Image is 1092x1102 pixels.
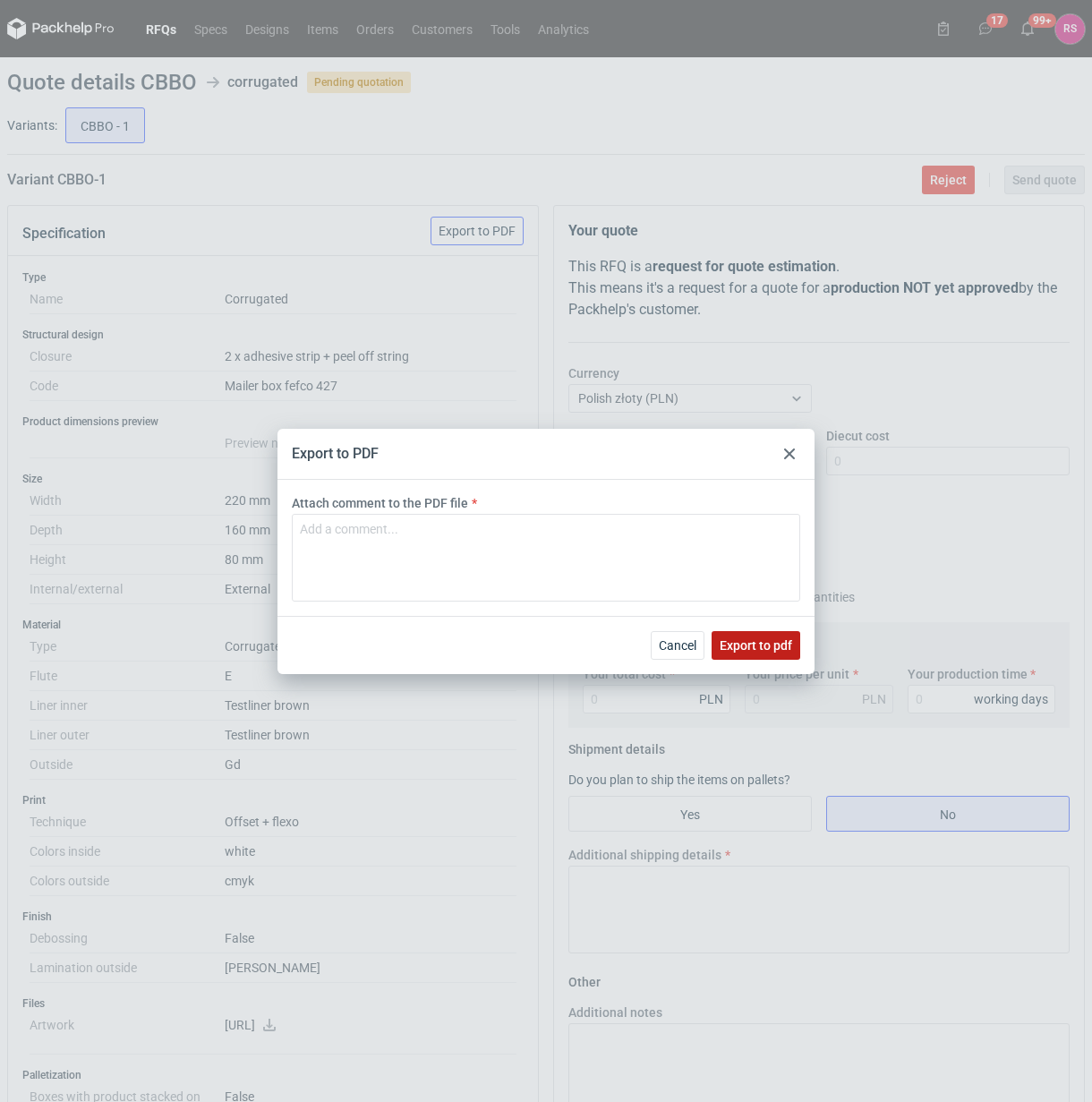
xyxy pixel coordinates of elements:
[292,494,468,512] label: Attach comment to the PDF file
[659,639,696,652] span: Cancel
[720,639,792,652] span: Export to pdf
[292,444,379,464] div: Export to PDF
[651,631,704,660] button: Cancel
[712,631,800,660] button: Export to pdf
